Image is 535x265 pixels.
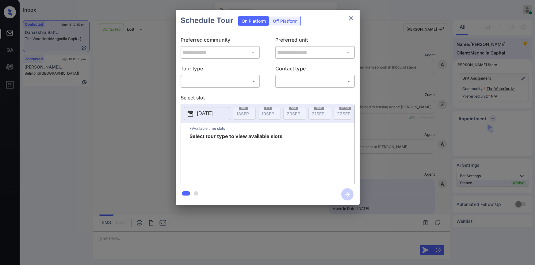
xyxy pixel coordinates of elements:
[181,94,355,104] p: Select slot
[181,65,260,75] p: Tour type
[181,36,260,46] p: Preferred community
[270,16,300,26] div: Off Platform
[239,16,269,26] div: On Platform
[275,65,355,75] p: Contact type
[197,110,213,117] p: [DATE]
[189,134,282,183] span: Select tour type to view available slots
[189,123,354,134] p: *Available time slots
[275,36,355,46] p: Preferred unit
[184,107,230,120] button: [DATE]
[345,12,357,24] button: close
[176,10,238,31] h2: Schedule Tour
